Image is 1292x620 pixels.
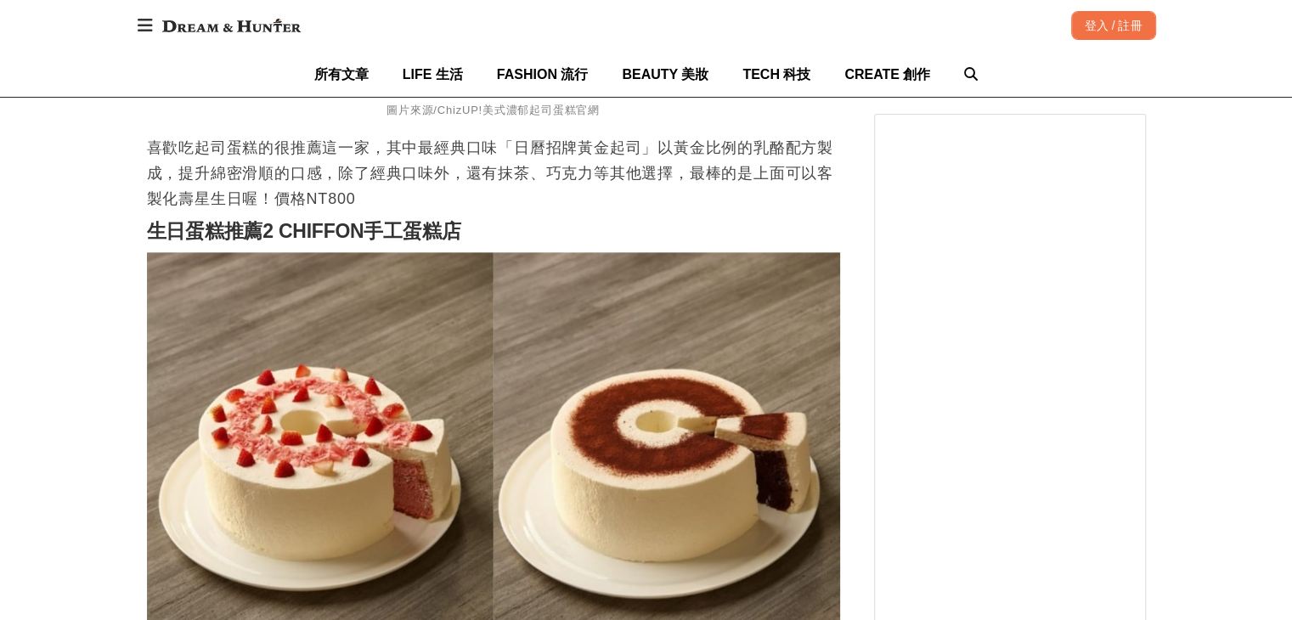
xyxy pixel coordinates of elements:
[314,52,369,97] a: 所有文章
[844,67,930,82] span: CREATE 創作
[497,52,589,97] a: FASHION 流行
[622,52,708,97] a: BEAUTY 美妝
[403,67,463,82] span: LIFE 生活
[1071,11,1156,40] div: 登入 / 註冊
[314,67,369,82] span: 所有文章
[742,67,810,82] span: TECH 科技
[147,220,461,242] strong: 生日蛋糕推薦2 CHIFFON手工蛋糕店
[497,67,589,82] span: FASHION 流行
[844,52,930,97] a: CREATE 創作
[403,52,463,97] a: LIFE 生活
[386,104,600,116] span: 圖片來源/ChizUP!美式濃郁起司蛋糕官網
[154,10,309,41] img: Dream & Hunter
[147,135,840,211] p: 喜歡吃起司蛋糕的很推薦這一家，其中最經典口味「日曆招牌黃金起司」以黃金比例的乳酪配方製成，提升綿密滑順的口感，除了經典口味外，還有抹茶、巧克力等其他選擇，最棒的是上面可以客製化壽星生日喔！價格N...
[742,52,810,97] a: TECH 科技
[622,67,708,82] span: BEAUTY 美妝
